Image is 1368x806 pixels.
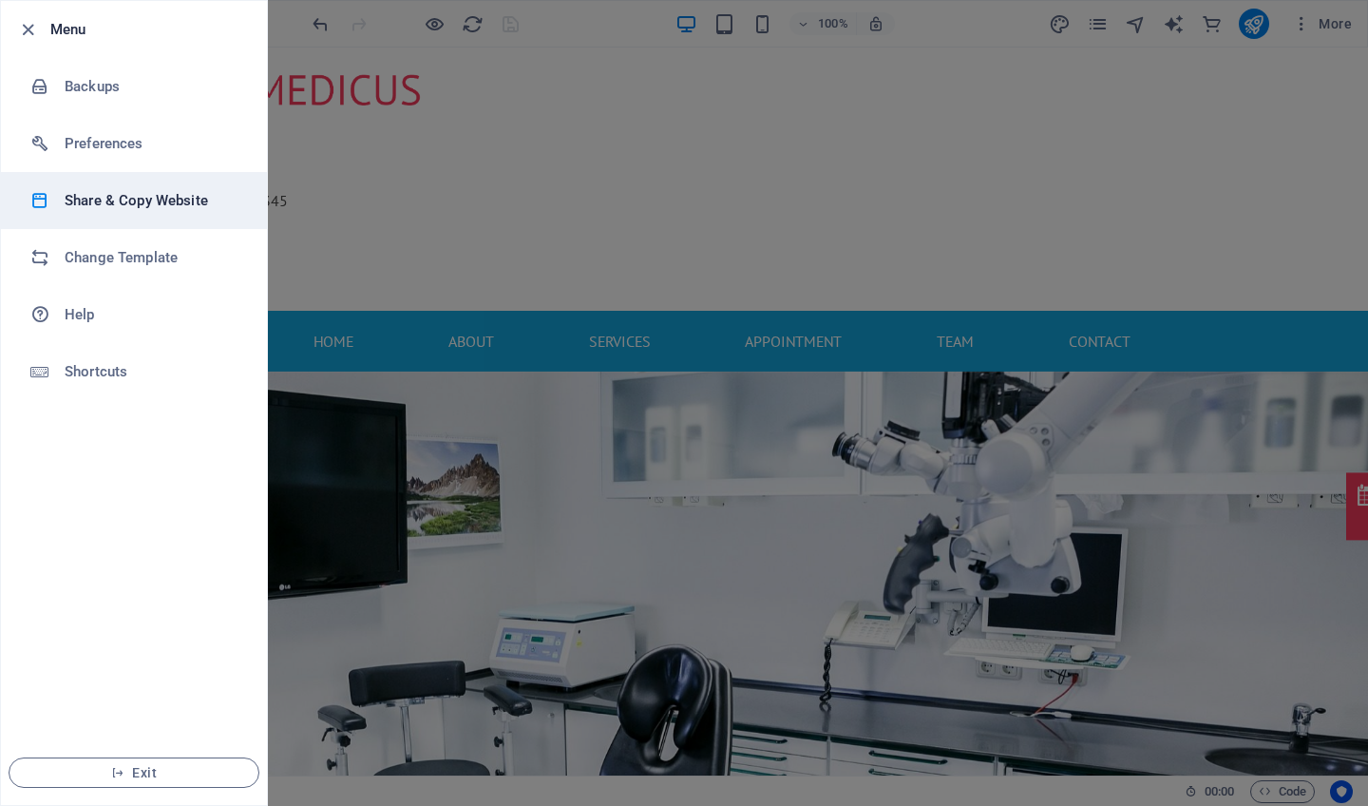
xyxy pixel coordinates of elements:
[65,132,240,155] h6: Preferences
[65,75,240,98] h6: Backups
[65,303,240,326] h6: Help
[65,360,240,383] h6: Shortcuts
[9,758,259,788] button: Exit
[65,189,240,212] h6: Share & Copy Website
[65,246,240,269] h6: Change Template
[50,18,252,41] h6: Menu
[25,765,243,780] span: Exit
[1,286,267,343] a: Help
